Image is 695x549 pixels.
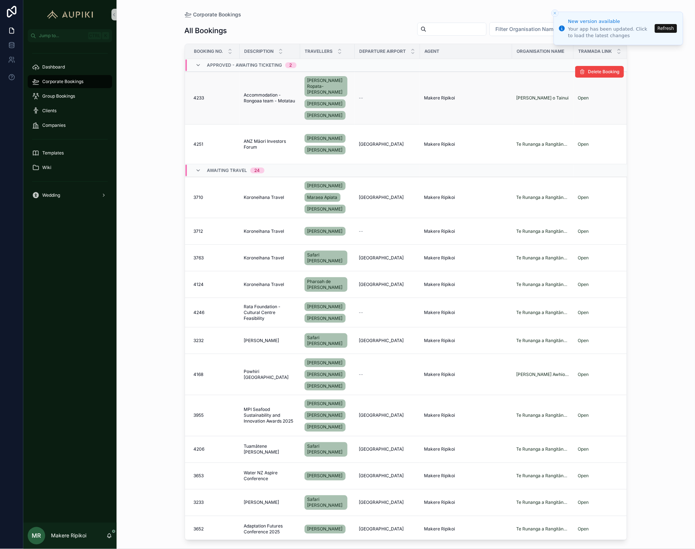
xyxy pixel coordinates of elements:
[244,138,296,150] a: ANZ Māori Investors Forum
[517,526,569,532] a: Te Runanga a Rangitāne o Wairau
[305,314,346,323] a: [PERSON_NAME]
[194,255,235,261] a: 3763
[360,48,406,54] span: Departure Airport
[517,447,569,452] span: Te Runanga a Rangitāne o Wairau
[517,338,569,344] a: Te Runanga a Rangitāne o Wairau
[51,532,86,540] p: Makere Ripikoi
[517,255,569,261] a: Te Runanga a Rangitāne o Wairau
[307,206,343,212] span: [PERSON_NAME]
[244,228,296,234] a: Koroneihana Travel
[359,310,364,315] span: --
[517,310,569,315] a: Te Runanga a Rangitāne o Wairau
[307,195,338,200] span: Maraea Apiata
[517,500,569,506] span: Te Runanga a Rangitāne o Wairau
[424,95,455,101] span: Makere Ripikoi
[103,33,109,39] span: K
[578,526,589,532] a: Open
[244,255,296,261] a: Koroneihana Travel
[307,401,343,407] span: [PERSON_NAME]
[307,113,343,118] span: [PERSON_NAME]
[517,372,569,377] a: [PERSON_NAME] Awhiowhio o Otangarei Trust
[28,104,112,117] a: Clients
[244,255,284,261] span: Koroneihana Travel
[305,400,346,408] a: [PERSON_NAME]
[42,150,64,156] span: Templates
[517,413,569,419] span: Te Runanga a Rangitāne o Wairau
[307,383,343,389] span: [PERSON_NAME]
[194,526,235,532] a: 3652
[305,301,350,324] a: [PERSON_NAME][PERSON_NAME]
[194,447,205,452] span: 4206
[424,526,508,532] a: Makere Ripikoi
[307,413,343,419] span: [PERSON_NAME]
[517,195,569,200] a: Te Runanga a Rangitāne o Wairau
[305,423,346,432] a: [PERSON_NAME]
[424,473,508,479] a: Makere Ripikoi
[359,255,416,261] a: [GEOGRAPHIC_DATA]
[194,447,235,452] a: 4206
[517,141,569,147] a: Te Runanga a Rangitāne o Wairau
[424,372,455,377] span: Makere Ripikoi
[578,255,589,260] a: Open
[424,195,455,200] span: Makere Ripikoi
[359,195,416,200] a: [GEOGRAPHIC_DATA]
[578,141,589,147] a: Open
[424,413,455,419] span: Makere Ripikoi
[307,315,343,321] span: [PERSON_NAME]
[305,333,347,348] a: Safari [PERSON_NAME]
[244,338,279,344] span: [PERSON_NAME]
[424,282,455,287] span: Makere Ripikoi
[424,338,508,344] a: Makere Ripikoi
[305,494,350,511] a: Safari [PERSON_NAME]
[194,372,235,377] a: 4168
[359,310,416,315] a: --
[359,95,416,101] a: --
[244,500,279,506] span: [PERSON_NAME]
[359,338,404,344] span: [GEOGRAPHIC_DATA]
[39,33,85,39] span: Jump to...
[194,372,204,377] span: 4168
[578,500,589,505] a: Open
[307,526,343,532] span: [PERSON_NAME]
[244,195,284,200] span: Koroneihana Travel
[359,413,416,419] a: [GEOGRAPHIC_DATA]
[359,473,416,479] a: [GEOGRAPHIC_DATA]
[359,255,404,261] span: [GEOGRAPHIC_DATA]
[588,69,620,75] span: Delete Booking
[424,447,455,452] span: Makere Ripikoi
[244,369,296,380] span: Powhiri [GEOGRAPHIC_DATA]
[575,66,624,78] button: Delete Booking
[194,282,204,287] span: 4124
[305,357,350,392] a: [PERSON_NAME][PERSON_NAME][PERSON_NAME]
[424,372,508,377] a: Makere Ripikoi
[244,407,296,424] a: MPI Seafood Sustainability and Innovation Awards 2025
[551,9,559,17] button: Close toast
[578,447,624,452] a: Open
[305,181,346,190] a: [PERSON_NAME]
[305,302,346,311] a: [PERSON_NAME]
[244,92,296,104] a: Accommodation - Rongoaa team - Motatau
[244,444,296,455] a: Tuamātene [PERSON_NAME]
[305,193,341,202] a: Maraea Apiata
[194,526,204,532] span: 3652
[424,95,508,101] a: Makere Ripikoi
[307,78,345,95] span: [PERSON_NAME] Ropata-[PERSON_NAME]
[42,108,56,114] span: Clients
[28,189,112,202] a: Wedding
[307,444,345,455] span: Safari [PERSON_NAME]
[194,141,204,147] span: 4251
[307,279,345,290] span: Pharoah de [PERSON_NAME]
[517,95,569,101] a: [PERSON_NAME] o Tainui
[424,255,508,261] a: Makere Ripikoi
[578,338,624,344] a: Open
[424,338,455,344] span: Makere Ripikoi
[578,228,589,234] a: Open
[307,147,343,153] span: [PERSON_NAME]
